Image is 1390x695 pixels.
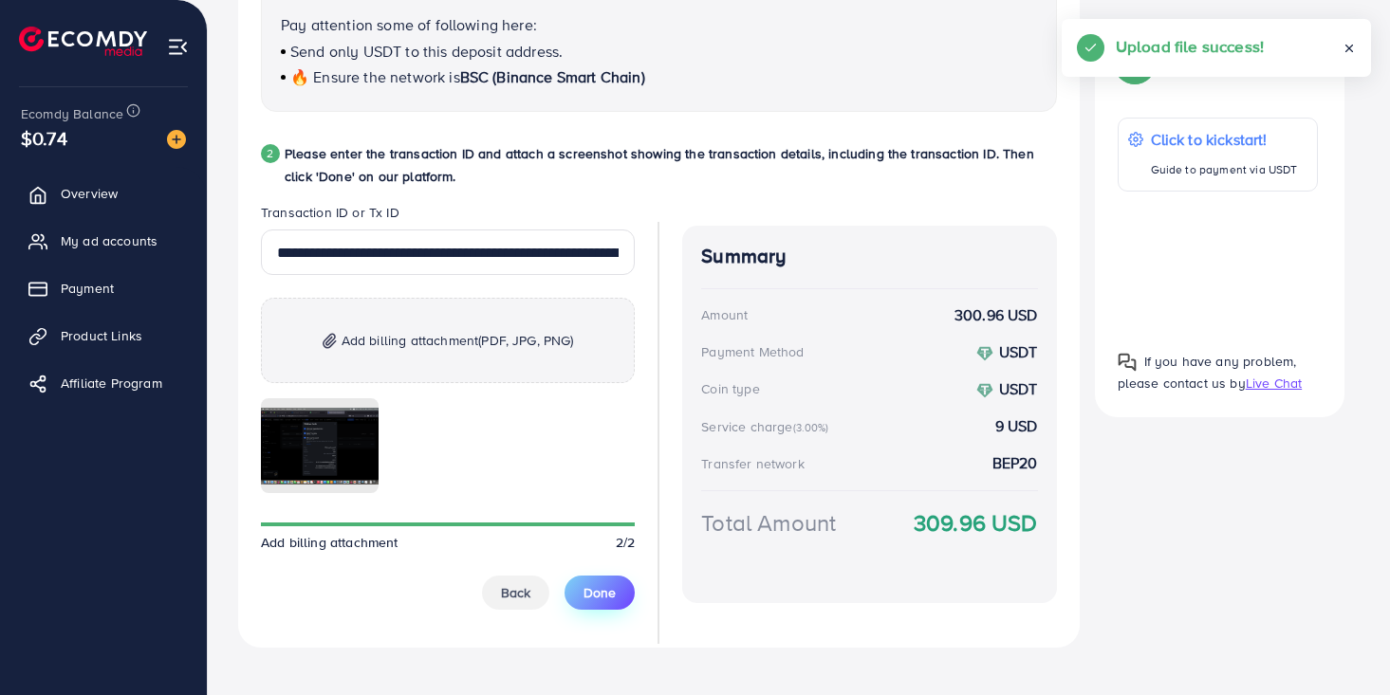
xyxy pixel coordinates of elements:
[61,374,162,393] span: Affiliate Program
[701,417,834,436] div: Service charge
[61,184,118,203] span: Overview
[478,331,573,350] span: (PDF, JPG, PNG)
[1118,352,1297,393] span: If you have any problem, please contact us by
[342,329,574,352] span: Add billing attachment
[261,203,635,229] legend: Transaction ID or Tx ID
[999,378,1038,399] strong: USDT
[914,506,1038,540] strong: 309.96 USD
[565,576,635,610] button: Done
[793,420,829,435] small: (3.00%)
[281,13,1037,36] p: Pay attention some of following here:
[61,326,142,345] span: Product Links
[167,130,186,149] img: image
[14,269,193,307] a: Payment
[701,506,836,540] div: Total Amount
[285,142,1057,188] p: Please enter the transaction ID and attach a screenshot showing the transaction details, includin...
[21,124,67,152] span: $0.74
[261,408,379,485] img: img uploaded
[701,454,805,473] div: Transfer network
[1118,353,1137,372] img: Popup guide
[616,533,635,552] span: 2/2
[1151,128,1298,151] p: Click to kickstart!
[701,342,804,361] div: Payment Method
[501,583,530,602] span: Back
[701,379,759,398] div: Coin type
[1116,34,1264,59] h5: Upload file success!
[460,66,645,87] span: BSC (Binance Smart Chain)
[14,222,193,260] a: My ad accounts
[281,40,1037,63] p: Send only USDT to this deposit address.
[167,36,189,58] img: menu
[14,317,193,355] a: Product Links
[14,174,193,212] a: Overview
[323,333,337,349] img: img
[999,341,1038,362] strong: USDT
[261,533,398,552] span: Add billing attachment
[701,245,1037,268] h4: Summary
[976,382,993,399] img: coin
[19,27,147,56] img: logo
[14,364,193,402] a: Affiliate Program
[584,583,616,602] span: Done
[482,576,549,610] button: Back
[992,452,1038,474] strong: BEP20
[701,305,748,324] div: Amount
[61,231,158,250] span: My ad accounts
[1151,158,1298,181] p: Guide to payment via USDT
[61,279,114,298] span: Payment
[21,104,123,123] span: Ecomdy Balance
[954,304,1038,326] strong: 300.96 USD
[290,66,460,87] span: 🔥 Ensure the network is
[1309,610,1376,681] iframe: Chat
[976,345,993,362] img: coin
[261,144,280,163] div: 2
[995,415,1038,437] strong: 9 USD
[1246,374,1302,393] span: Live Chat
